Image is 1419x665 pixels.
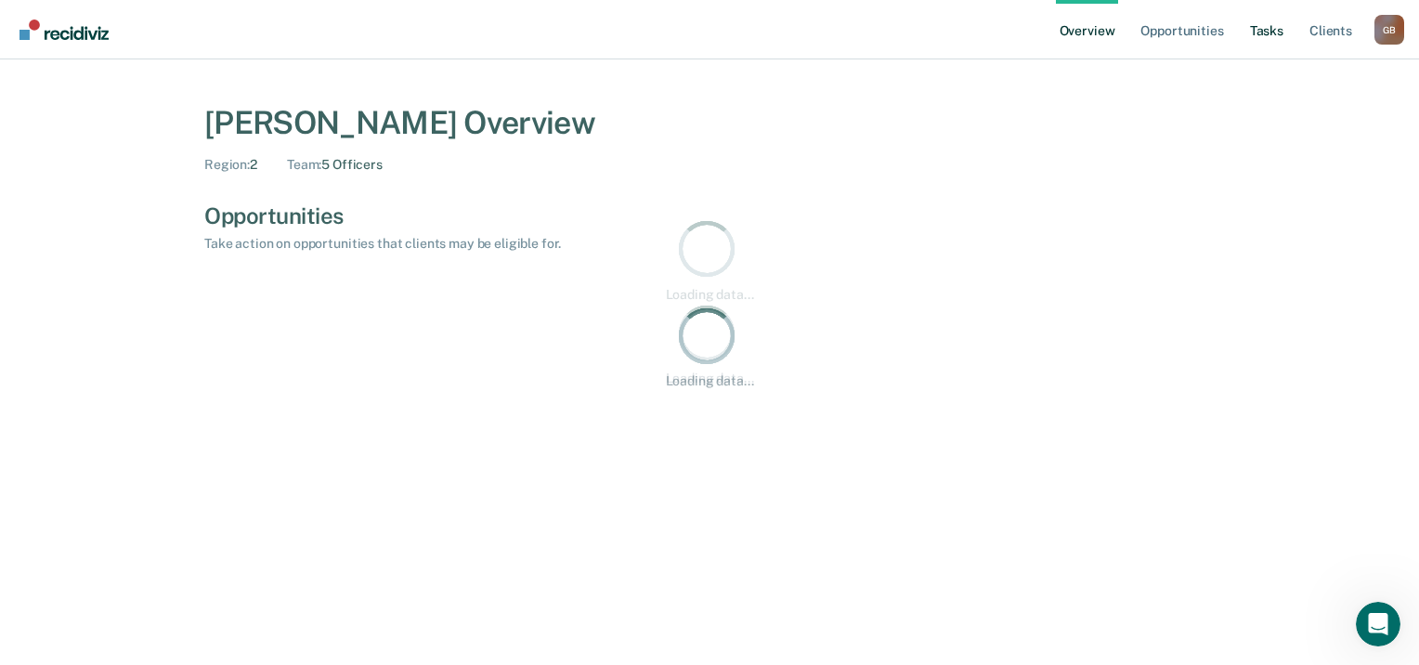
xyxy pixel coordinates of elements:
[287,157,383,173] div: 5 Officers
[666,373,754,389] div: Loading data...
[1374,15,1404,45] button: Profile dropdown button
[204,157,257,173] div: 2
[1374,15,1404,45] div: G B
[20,20,109,40] img: Recidiviz
[204,157,250,172] span: Region :
[204,104,1215,142] div: [PERSON_NAME] Overview
[1356,602,1400,646] iframe: Intercom live chat
[287,157,321,172] span: Team :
